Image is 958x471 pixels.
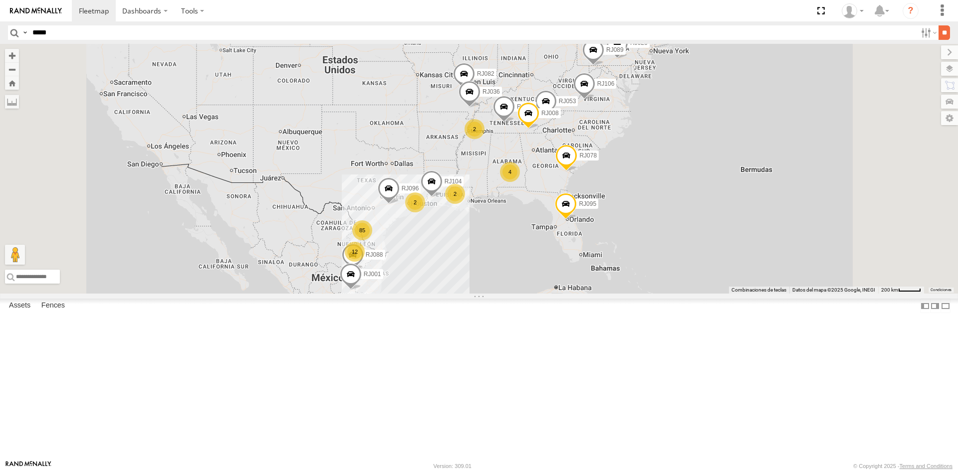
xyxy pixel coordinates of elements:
[931,288,952,292] a: Condiciones (se abre en una nueva pestaña)
[920,299,930,313] label: Dock Summary Table to the Left
[517,103,534,110] span: RJ013
[731,287,786,294] button: Combinaciones de teclas
[903,3,919,19] i: ?
[5,49,19,62] button: Zoom in
[838,3,867,18] div: Sebastian Velez
[853,463,953,469] div: © Copyright 2025 -
[364,271,381,278] span: RJ001
[445,184,465,204] div: 2
[5,95,19,109] label: Measure
[930,299,940,313] label: Dock Summary Table to the Right
[881,287,898,293] span: 200 km
[500,162,520,182] div: 4
[541,109,559,116] span: RJ008
[630,39,648,46] span: RJ026
[579,200,596,207] span: RJ095
[4,299,35,313] label: Assets
[434,463,472,469] div: Version: 309.01
[606,46,624,53] span: RJ089
[5,245,25,265] button: Arrastra el hombrecito naranja al mapa para abrir Street View
[559,98,576,105] span: RJ053
[352,220,372,240] div: 85
[445,178,462,185] span: RJ104
[477,70,494,77] span: RJ082
[21,25,29,40] label: Search Query
[878,287,924,294] button: Escala del mapa: 200 km por 42 píxeles
[917,25,939,40] label: Search Filter Options
[941,111,958,125] label: Map Settings
[10,7,62,14] img: rand-logo.svg
[405,192,425,212] div: 2
[5,62,19,76] button: Zoom out
[579,152,597,159] span: RJ078
[345,242,365,262] div: 12
[366,251,383,258] span: RJ088
[36,299,70,313] label: Fences
[792,287,875,293] span: Datos del mapa ©2025 Google, INEGI
[402,184,419,191] span: RJ096
[482,88,500,95] span: RJ036
[900,463,953,469] a: Terms and Conditions
[597,80,615,87] span: RJ106
[465,119,484,139] div: 2
[941,299,951,313] label: Hide Summary Table
[5,461,51,471] a: Visit our Website
[5,76,19,90] button: Zoom Home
